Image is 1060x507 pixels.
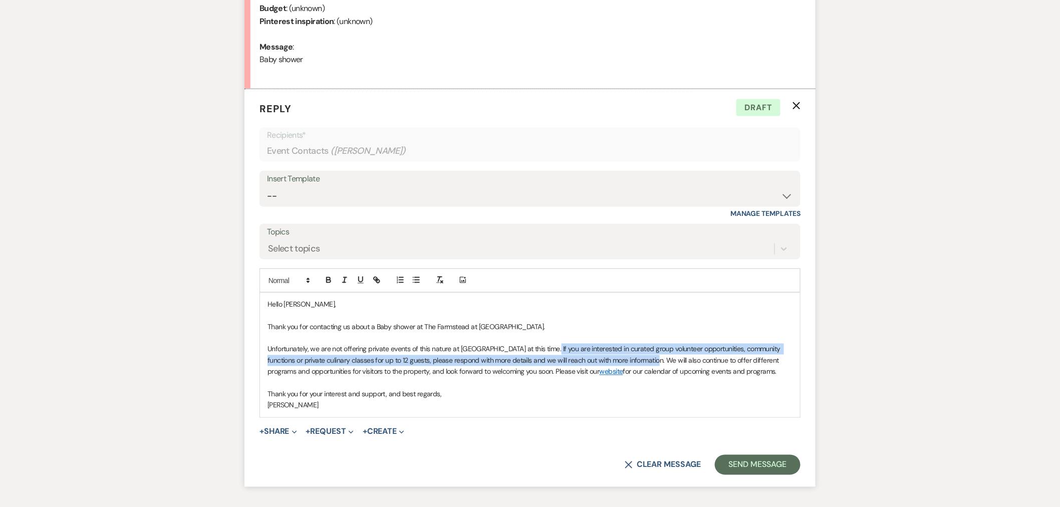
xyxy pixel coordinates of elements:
button: Request [306,428,354,436]
a: Manage Templates [730,209,801,218]
span: Reply [259,102,292,115]
button: Clear message [625,461,701,469]
p: Hello [PERSON_NAME], [268,299,792,310]
a: website [600,367,623,376]
span: + [363,428,367,436]
span: + [259,428,264,436]
p: Unfortunately, we are not offering private events of this nature at [GEOGRAPHIC_DATA] at this tim... [268,344,792,377]
div: Select topics [268,242,320,256]
b: Message [259,42,293,52]
p: Thank you for contacting us about a Baby shower at The Farmstead at [GEOGRAPHIC_DATA]. [268,322,792,333]
b: Pinterest inspiration [259,16,334,27]
button: Share [259,428,297,436]
span: + [306,428,311,436]
p: [PERSON_NAME] [268,400,792,411]
button: Send Message [715,455,801,475]
b: Budget [259,3,286,14]
span: Draft [736,99,780,116]
span: ( [PERSON_NAME] ) [331,144,406,158]
p: Recipients* [267,129,793,142]
div: Insert Template [267,172,793,186]
p: Thank you for your interest and support, and best regards, [268,389,792,400]
button: Create [363,428,404,436]
div: Event Contacts [267,141,793,161]
label: Topics [267,225,793,239]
